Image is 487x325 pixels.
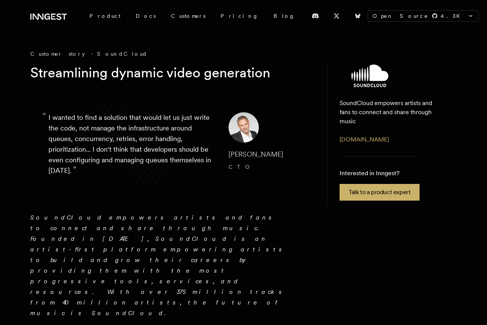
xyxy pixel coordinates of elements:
img: Image of Matthew Drooker [229,112,259,143]
a: Pricing [213,9,266,23]
a: [DOMAIN_NAME] [340,136,389,143]
p: Interested in Inngest? [340,169,420,178]
img: SoundCloud's logo [324,64,415,87]
a: Bluesky [349,10,366,22]
p: I wanted to find a solution that would let us just write the code, not manage the infrastructure ... [49,112,216,176]
h1: Streamlining dynamic video generation [30,64,303,82]
span: Open Source [373,12,429,20]
span: “ [42,114,46,118]
a: Discord [307,10,324,22]
span: 4.3 K [441,12,465,20]
span: CTO [229,164,254,170]
em: SoundCloud empowers artists and fans to connect and share through music. Founded in [DATE], Sound... [30,214,286,317]
div: Customer story - SoundCloud [30,50,315,58]
a: Customers [163,9,213,23]
p: SoundCloud empowers artists and fans to connect and share through music [340,99,445,126]
div: Product [82,9,128,23]
a: Docs [128,9,163,23]
a: Blog [266,9,302,23]
a: X [328,10,345,22]
span: ” [73,164,77,175]
a: Talk to a product expert [340,184,420,201]
span: [PERSON_NAME] [229,150,283,158]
